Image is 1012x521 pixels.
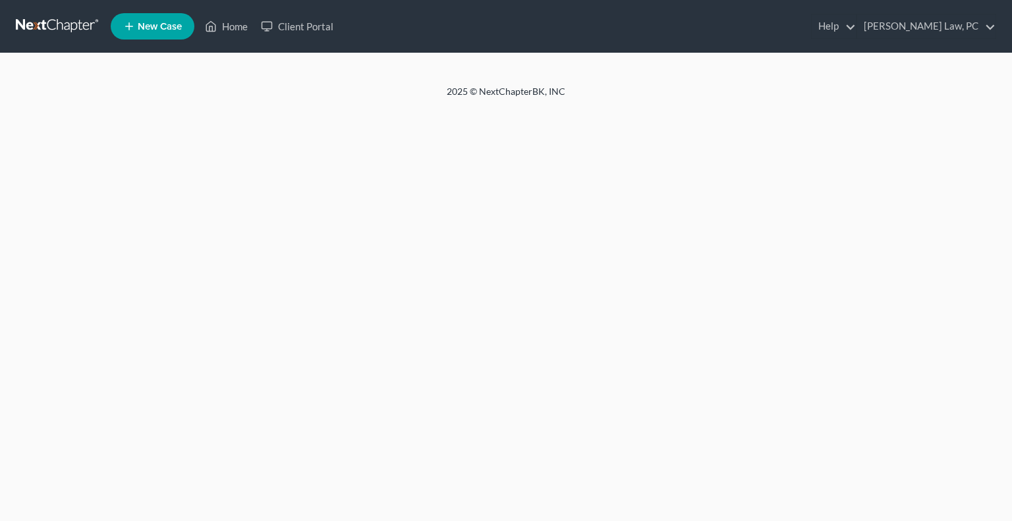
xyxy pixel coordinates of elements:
a: Client Portal [254,14,340,38]
a: Help [812,14,856,38]
div: 2025 © NextChapterBK, INC [130,85,882,109]
a: Home [198,14,254,38]
a: [PERSON_NAME] Law, PC [857,14,996,38]
new-legal-case-button: New Case [111,13,194,40]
